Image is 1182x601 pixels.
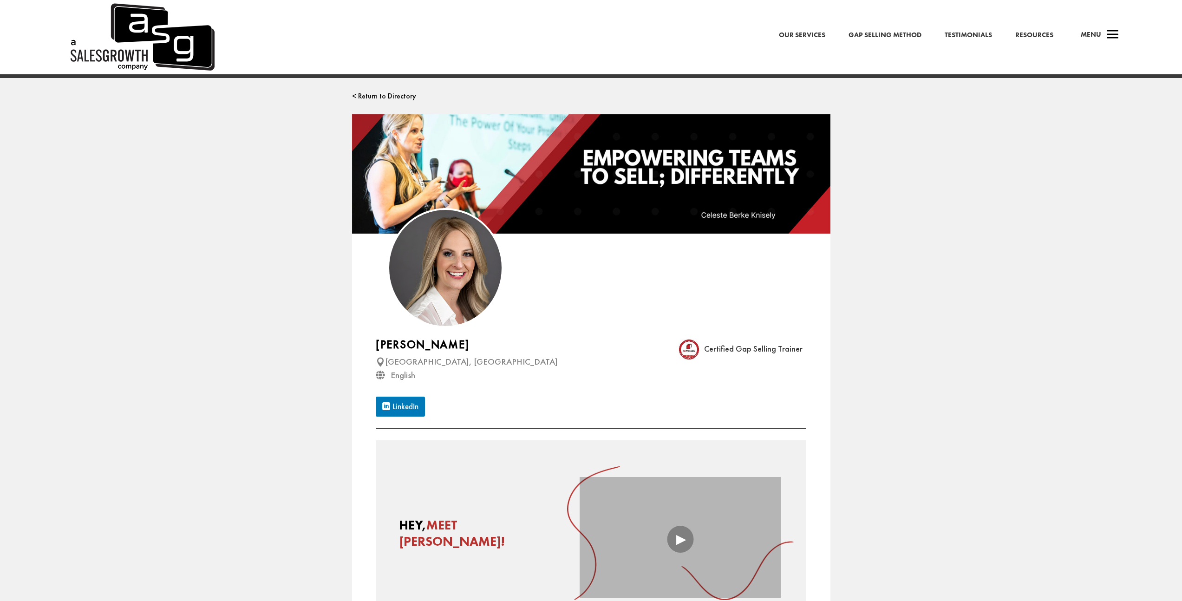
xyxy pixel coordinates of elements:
p: < Return to Directory [352,91,830,102]
a: Gap Selling Method [849,29,921,41]
div: [PERSON_NAME] [376,339,655,350]
a: Testimonials [945,29,992,41]
a: LinkedIn [376,397,425,417]
a: Our Services [779,29,825,41]
span: a [1104,26,1122,45]
span: Certified Gap Selling Trainer [704,343,803,354]
span: English [391,369,415,381]
span: Hey, [399,517,426,533]
span:  [376,371,385,380]
span:  [376,357,385,366]
img: Celeste-Berke-Kinsely-banner [352,114,830,234]
span: Menu [1081,30,1101,39]
a: Resources [1015,29,1053,41]
div: meet [PERSON_NAME]! [399,517,544,549]
img: Robin-Treasure-Headshot-square [389,210,502,326]
span: [GEOGRAPHIC_DATA], [GEOGRAPHIC_DATA] [385,356,558,367]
